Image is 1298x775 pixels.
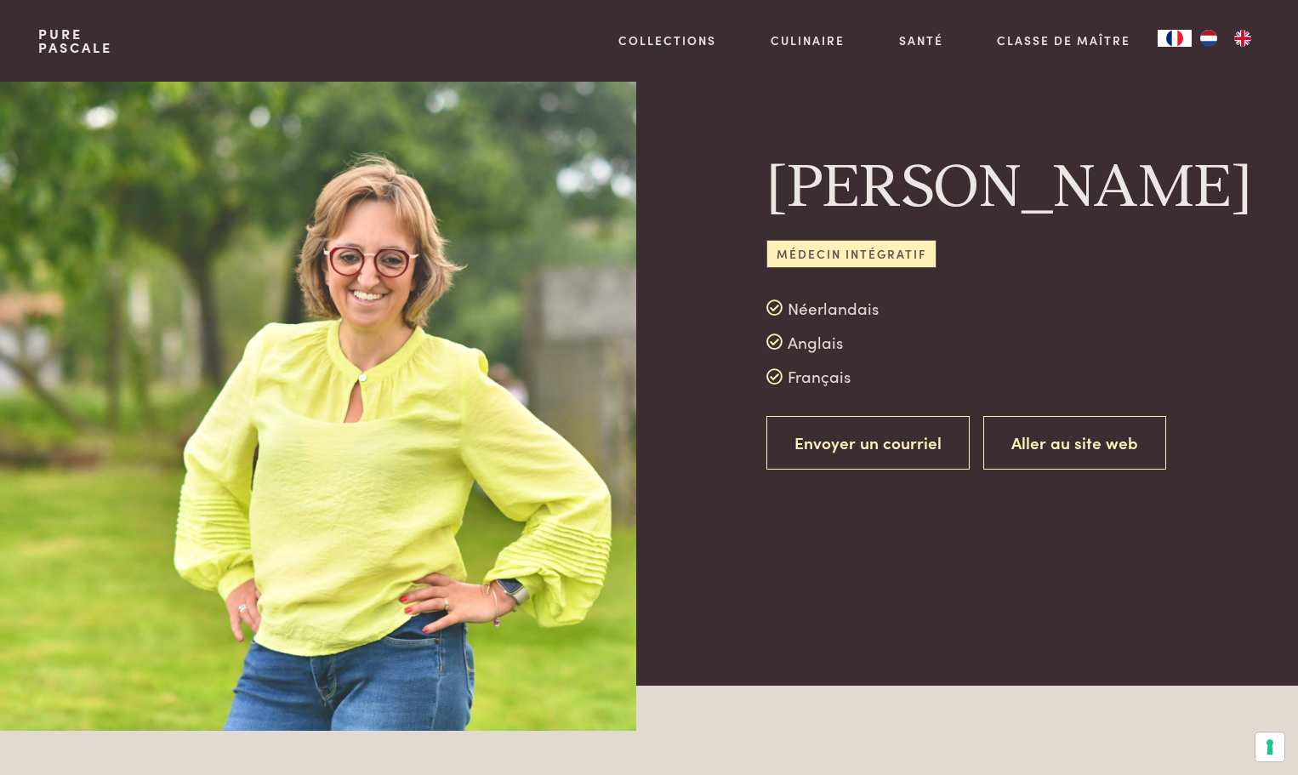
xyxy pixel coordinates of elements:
[766,295,1260,321] div: Néerlandais
[997,31,1130,49] a: Classe de maître
[1158,30,1192,47] a: FR
[983,416,1166,470] a: Aller au site web
[766,329,1260,355] div: Anglais
[766,150,1161,226] h1: [PERSON_NAME]
[38,27,112,54] a: PurePascale
[618,31,716,49] a: Collections
[771,31,845,49] a: Culinaire
[1158,30,1260,47] aside: Language selected: Français
[1255,732,1284,761] button: Vos préférences en matière de consentement pour les technologies de suivi
[766,416,970,470] a: Envoyer un courriel
[766,240,936,268] span: Médecin intégratif
[1192,30,1260,47] ul: Language list
[1226,30,1260,47] a: EN
[899,31,943,49] a: Santé
[1158,30,1192,47] div: Language
[766,364,1260,390] div: Français
[1192,30,1226,47] a: NL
